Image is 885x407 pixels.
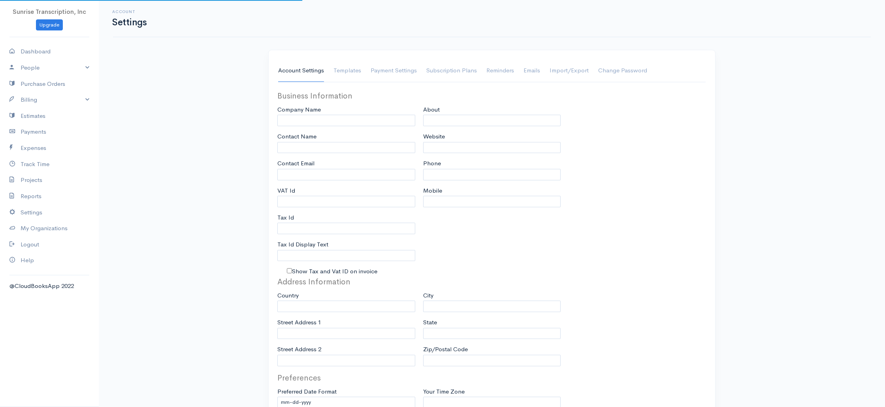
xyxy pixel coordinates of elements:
label: State [423,318,437,327]
label: Show Tax and Vat ID on invoice [292,267,377,276]
a: Account Settings [278,60,324,82]
label: Tax Id [277,213,294,222]
label: VAT Id [277,186,295,195]
h6: Account [112,9,147,14]
span: Sunrise Transcription, Inc [13,8,86,15]
legend: Address Information [277,276,415,288]
a: Upgrade [36,19,63,31]
legend: Business Information [277,90,415,102]
div: @CloudBooksApp 2022 [9,282,89,291]
label: Contact Email [277,159,314,168]
label: Zip/Postal Code [423,345,468,354]
legend: Preferences [277,372,415,384]
a: Subscription Plans [426,60,477,82]
label: Your Time Zone [423,387,465,396]
a: Change Password [598,60,647,82]
a: Emails [523,60,540,82]
label: City [423,291,433,300]
h1: Settings [112,17,147,27]
label: Street Address 2 [277,345,321,354]
label: Phone [423,159,441,168]
label: Tax Id Display Text [277,240,328,249]
label: Contact Name [277,132,316,141]
label: Street Address 1 [277,318,321,327]
label: Website [423,132,445,141]
label: About [423,105,440,114]
a: Import/Export [550,60,589,82]
label: Company Name [277,105,321,114]
label: Country [277,291,299,300]
a: Templates [333,60,361,82]
a: Payment Settings [371,60,417,82]
label: Mobile [423,186,442,195]
a: Reminders [486,60,514,82]
label: Preferred Date Format [277,387,337,396]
